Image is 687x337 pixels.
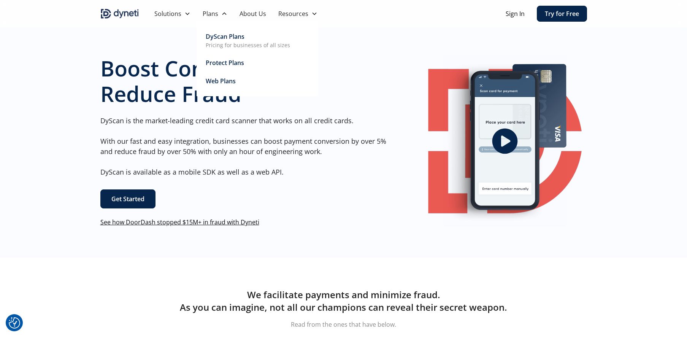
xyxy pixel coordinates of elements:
[278,9,308,18] div: Resources
[100,218,259,226] a: See how DoorDash stopped $15M+ in fraud with Dyneti
[100,8,139,20] a: home
[154,9,181,18] div: Solutions
[100,56,392,107] h1: Boost Conversion, Reduce Fraud
[100,320,587,329] p: Read from the ones that have below.
[197,21,318,96] nav: Plans
[506,9,525,18] a: Sign In
[206,57,309,69] a: Protect Plans
[206,75,309,87] a: Web Plans
[9,317,20,329] button: Consent Preferences
[206,30,309,51] a: DyScan PlansPricing for businesses of all sizes
[206,58,244,67] div: Protect Plans
[537,6,587,22] a: Try for Free
[9,317,20,329] img: Revisit consent button
[206,32,244,41] div: DyScan Plans
[100,288,587,314] h2: We facilitate payments and minimize fraud. As you can imagine, not all our champions can reveal t...
[423,55,587,227] a: open lightbox
[148,6,197,21] div: Solutions
[100,189,155,208] a: Get Started
[206,76,236,86] div: Web Plans
[100,116,392,177] p: DyScan is the market-leading credit card scanner that works on all credit cards. With our fast an...
[443,55,566,227] img: Image of a mobile Dyneti UI scanning a credit card
[203,9,218,18] div: Plans
[100,8,139,20] img: Dyneti indigo logo
[206,41,290,49] p: Pricing for businesses of all sizes
[197,6,233,21] div: Plans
